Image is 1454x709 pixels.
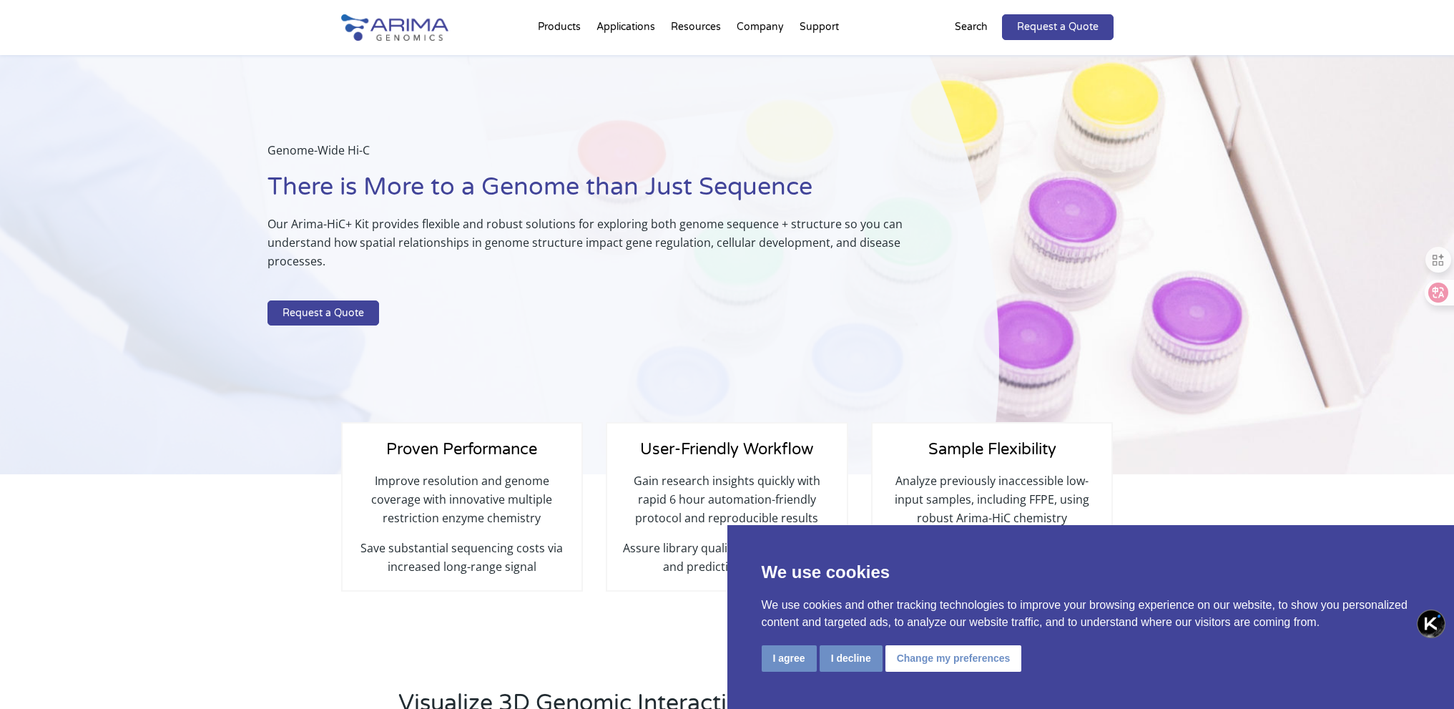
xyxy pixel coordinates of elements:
[885,645,1022,672] button: Change my preferences
[386,440,537,459] span: Proven Performance
[267,300,379,326] a: Request a Quote
[762,597,1420,631] p: We use cookies and other tracking technologies to improve your browsing experience on our website...
[820,645,883,672] button: I decline
[622,539,832,576] p: Assure library quality with quantitative and predictive QC steps
[267,171,928,215] h1: There is More to a Genome than Just Sequence
[357,471,567,539] p: Improve resolution and genome coverage with innovative multiple restriction enzyme chemistry
[357,539,567,576] p: Save substantial sequencing costs via increased long-range signal
[887,471,1097,539] p: Analyze previously inaccessible low-input samples, including FFPE, using robust Arima-HiC chemistry
[267,215,928,282] p: Our Arima-HiC+ Kit provides flexible and robust solutions for exploring both genome sequence + st...
[622,471,832,539] p: Gain research insights quickly with rapid 6 hour automation-friendly protocol and reproducible re...
[1002,14,1114,40] a: Request a Quote
[341,14,448,41] img: Arima-Genomics-logo
[640,440,813,459] span: User-Friendly Workflow
[267,141,928,171] p: Genome-Wide Hi-C
[762,645,817,672] button: I agree
[955,18,988,36] p: Search
[928,440,1056,459] span: Sample Flexibility
[762,559,1420,585] p: We use cookies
